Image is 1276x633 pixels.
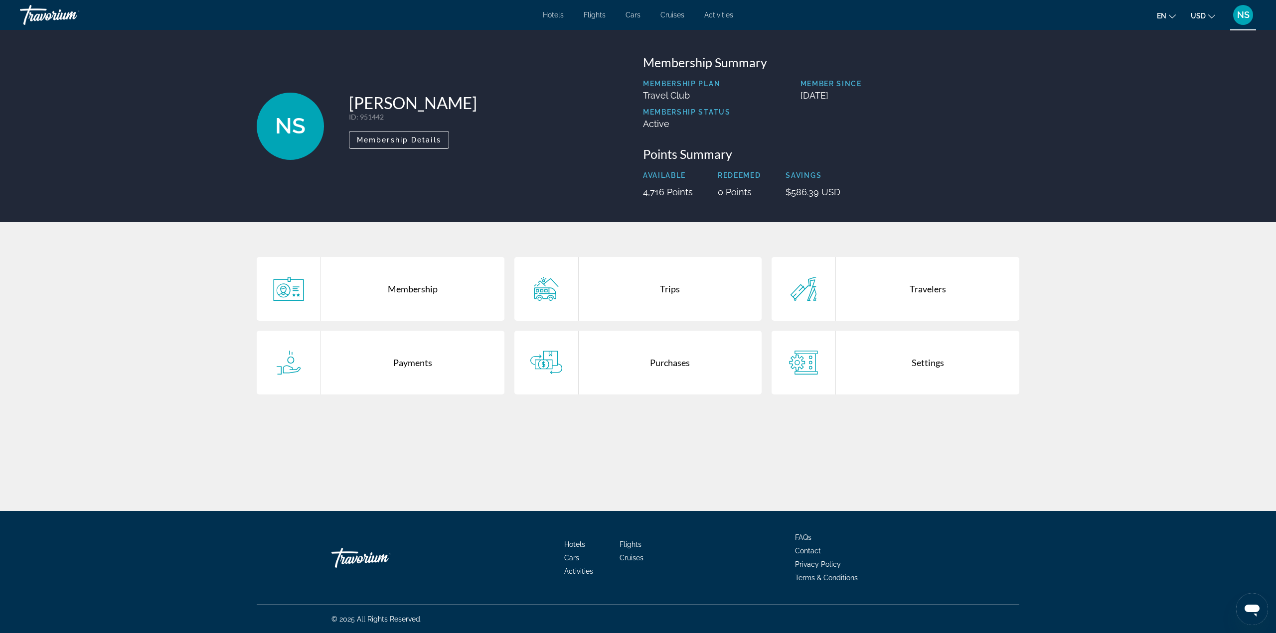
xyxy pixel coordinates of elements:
[564,554,579,562] a: Cars
[543,11,564,19] a: Hotels
[795,574,858,582] a: Terms & Conditions
[718,171,761,179] p: Redeemed
[620,540,641,548] a: Flights
[257,257,504,321] a: Membership
[626,11,640,19] a: Cars
[800,80,1019,88] p: Member Since
[275,113,306,139] span: NS
[800,90,1019,101] p: [DATE]
[620,554,643,562] a: Cruises
[643,146,1019,161] h3: Points Summary
[772,257,1019,321] a: Travelers
[349,133,449,144] a: Membership Details
[704,11,733,19] a: Activities
[795,560,841,568] a: Privacy Policy
[564,540,585,548] a: Hotels
[331,543,431,573] a: Travorium
[795,547,821,555] a: Contact
[836,331,1019,394] div: Settings
[643,80,731,88] p: Membership Plan
[564,567,593,575] a: Activities
[1237,10,1250,20] span: NS
[349,113,356,121] span: ID
[643,90,731,101] p: Travel Club
[643,119,731,129] p: Active
[643,171,693,179] p: Available
[1236,593,1268,625] iframe: Кнопка запуска окна обмена сообщениями
[20,2,120,28] a: Travorium
[579,331,762,394] div: Purchases
[643,187,693,197] p: 4,716 Points
[1191,8,1215,23] button: Change currency
[331,615,422,623] span: © 2025 All Rights Reserved.
[584,11,606,19] a: Flights
[718,187,761,197] p: 0 Points
[321,257,504,321] div: Membership
[349,93,477,113] h1: [PERSON_NAME]
[579,257,762,321] div: Trips
[1230,4,1256,25] button: User Menu
[514,257,762,321] a: Trips
[1157,12,1166,20] span: en
[514,331,762,394] a: Purchases
[643,108,731,116] p: Membership Status
[349,113,477,121] p: : 951442
[357,136,441,144] span: Membership Details
[321,331,504,394] div: Payments
[1157,8,1176,23] button: Change language
[795,533,811,541] a: FAQs
[643,55,1019,70] h3: Membership Summary
[257,331,504,394] a: Payments
[836,257,1019,321] div: Travelers
[772,331,1019,394] a: Settings
[349,131,449,149] button: Membership Details
[786,171,840,179] p: Savings
[1191,12,1206,20] span: USD
[786,187,840,197] p: $586.39 USD
[660,11,684,19] a: Cruises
